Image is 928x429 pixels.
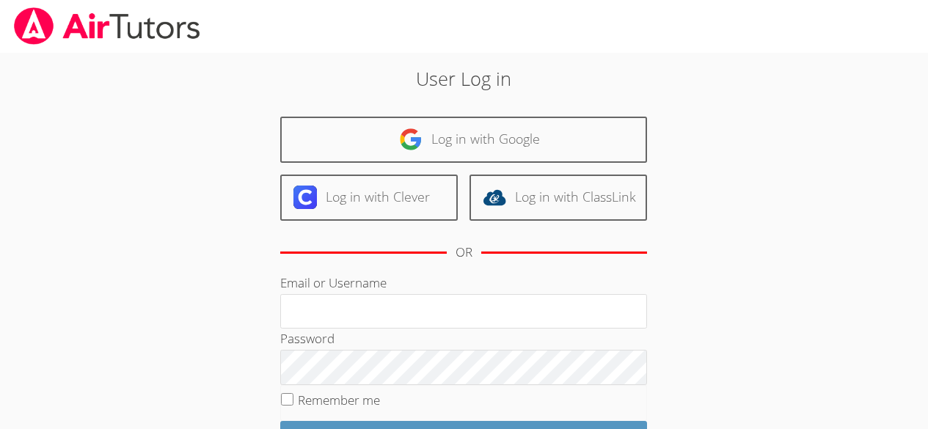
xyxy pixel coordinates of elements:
[280,274,387,291] label: Email or Username
[293,186,317,209] img: clever-logo-6eab21bc6e7a338710f1a6ff85c0baf02591cd810cc4098c63d3a4b26e2feb20.svg
[280,117,647,163] a: Log in with Google
[280,175,458,221] a: Log in with Clever
[213,65,715,92] h2: User Log in
[12,7,202,45] img: airtutors_banner-c4298cdbf04f3fff15de1276eac7730deb9818008684d7c2e4769d2f7ddbe033.png
[470,175,647,221] a: Log in with ClassLink
[483,186,506,209] img: classlink-logo-d6bb404cc1216ec64c9a2012d9dc4662098be43eaf13dc465df04b49fa7ab582.svg
[456,242,472,263] div: OR
[399,128,423,151] img: google-logo-50288ca7cdecda66e5e0955fdab243c47b7ad437acaf1139b6f446037453330a.svg
[280,330,335,347] label: Password
[298,392,380,408] label: Remember me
